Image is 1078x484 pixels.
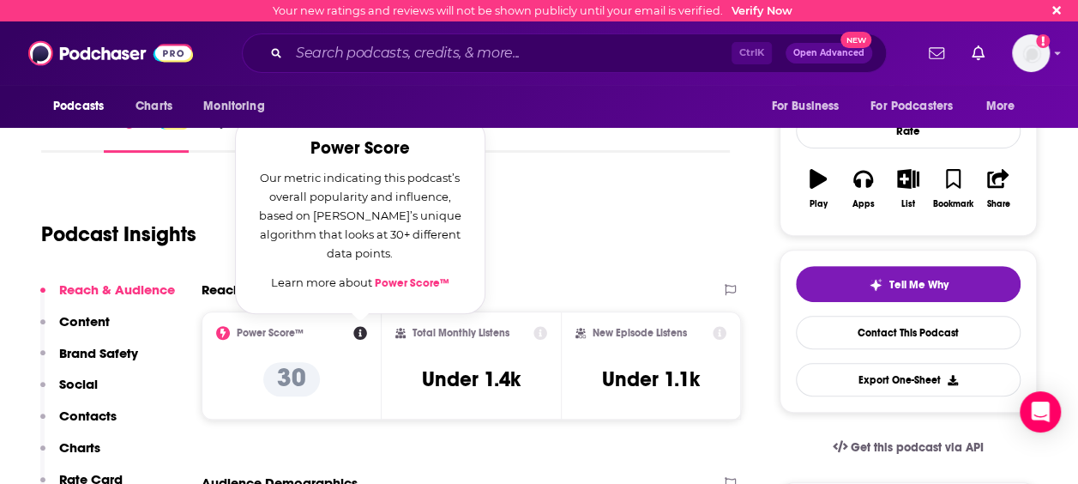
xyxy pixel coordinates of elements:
[810,199,828,209] div: Play
[413,327,509,339] h2: Total Monthly Listens
[59,408,117,424] p: Contacts
[870,94,953,118] span: For Podcasters
[124,90,183,123] a: Charts
[793,49,864,57] span: Open Advanced
[375,276,449,290] a: Power Score™
[40,345,138,377] button: Brand Safety
[869,278,882,292] img: tell me why sparkle
[859,90,978,123] button: open menu
[965,39,991,68] a: Show notifications dropdown
[422,366,521,392] h3: Under 1.4k
[40,281,175,313] button: Reach & Audience
[1036,34,1050,48] svg: Email not verified
[40,439,100,471] button: Charts
[273,4,792,17] div: Your new ratings and reviews will not be shown publicly until your email is verified.
[922,39,951,68] a: Show notifications dropdown
[213,113,291,153] a: Episodes16
[256,273,464,293] p: Learn more about
[986,94,1015,118] span: More
[59,439,100,456] p: Charts
[289,39,732,67] input: Search podcasts, credits, & more...
[974,90,1037,123] button: open menu
[852,199,875,209] div: Apps
[886,158,930,220] button: List
[237,327,304,339] h2: Power Score™
[602,366,700,392] h3: Under 1.1k
[819,427,997,469] a: Get this podcast via API
[242,33,887,73] div: Search podcasts, credits, & more...
[203,94,264,118] span: Monitoring
[732,42,772,64] span: Ctrl K
[732,4,792,17] a: Verify Now
[41,221,196,247] h1: Podcast Insights
[59,313,110,330] p: Content
[256,139,464,158] h2: Power Score
[41,90,126,123] button: open menu
[1012,34,1050,72] button: Show profile menu
[40,313,110,345] button: Content
[786,43,872,64] button: Open AdvancedNew
[771,94,839,118] span: For Business
[507,113,549,153] a: Similar
[901,199,915,209] div: List
[930,158,975,220] button: Bookmark
[40,376,98,408] button: Social
[796,266,1021,302] button: tell me why sparkleTell Me Why
[136,94,172,118] span: Charts
[933,199,973,209] div: Bookmark
[53,94,104,118] span: Podcasts
[796,363,1021,396] button: Export One-Sheet
[1020,391,1061,433] div: Open Intercom Messenger
[41,113,80,153] a: About
[889,278,949,292] span: Tell Me Why
[191,90,286,123] button: open menu
[59,345,138,361] p: Brand Safety
[263,362,320,396] p: 30
[986,199,1009,209] div: Share
[28,37,193,70] img: Podchaser - Follow, Share and Rate Podcasts
[840,158,885,220] button: Apps
[759,90,860,123] button: open menu
[59,376,98,392] p: Social
[1012,34,1050,72] img: User Profile
[202,281,241,298] h2: Reach
[104,113,189,153] a: InsightsPodchaser Pro
[256,168,464,263] p: Our metric indicating this podcast’s overall popularity and influence, based on [PERSON_NAME]’s u...
[796,158,840,220] button: Play
[59,281,175,298] p: Reach & Audience
[976,158,1021,220] button: Share
[796,113,1021,148] div: Rate
[1012,34,1050,72] span: Logged in as sstevens
[40,408,117,439] button: Contacts
[840,32,871,48] span: New
[593,327,687,339] h2: New Episode Listens
[851,440,984,455] span: Get this podcast via API
[796,316,1021,349] a: Contact This Podcast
